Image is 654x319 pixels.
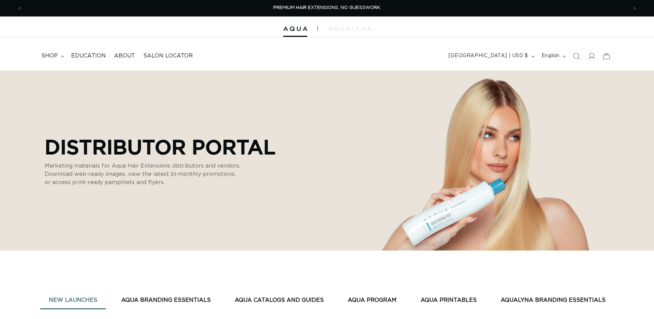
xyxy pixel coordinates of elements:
p: Marketing materials for Aqua Hair Extensions distributors and vendors. Download web-ready images,... [45,162,241,187]
button: English [537,50,569,63]
p: Distributor Portal [45,135,276,158]
a: Education [67,48,110,64]
img: Aqua Hair Extensions [283,26,307,31]
span: PREMIUM HAIR EXTENSIONS. NO GUESSWORK. [273,6,381,10]
button: New Launches [40,292,106,309]
a: Salon Locator [139,48,197,64]
summary: shop [37,48,67,64]
a: About [110,48,139,64]
button: Next announcement [627,2,642,15]
button: AQUA BRANDING ESSENTIALS [113,292,219,309]
button: AQUA CATALOGS AND GUIDES [226,292,332,309]
summary: Search [569,49,584,64]
button: Previous announcement [12,2,27,15]
span: Education [71,52,106,60]
span: [GEOGRAPHIC_DATA] | USD $ [448,52,528,60]
button: AQUA PRINTABLES [412,292,485,309]
span: English [542,52,559,60]
button: [GEOGRAPHIC_DATA] | USD $ [444,50,537,63]
button: AQUA PROGRAM [339,292,405,309]
img: aqualyna.com [328,26,371,31]
span: Salon Locator [143,52,193,60]
button: AquaLyna Branding Essentials [492,292,614,309]
span: About [114,52,135,60]
span: shop [41,52,58,60]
